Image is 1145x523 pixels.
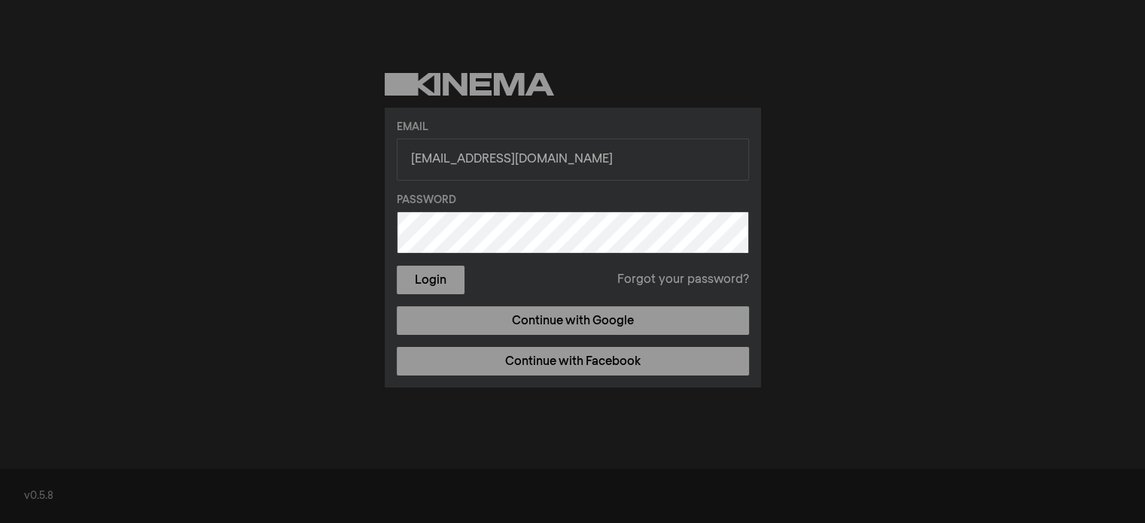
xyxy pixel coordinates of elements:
button: Login [397,266,464,294]
a: Forgot your password? [617,271,749,289]
label: Password [397,193,749,208]
a: Continue with Facebook [397,347,749,376]
a: Continue with Google [397,306,749,335]
div: v0.5.8 [24,488,1121,504]
label: Email [397,120,749,135]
